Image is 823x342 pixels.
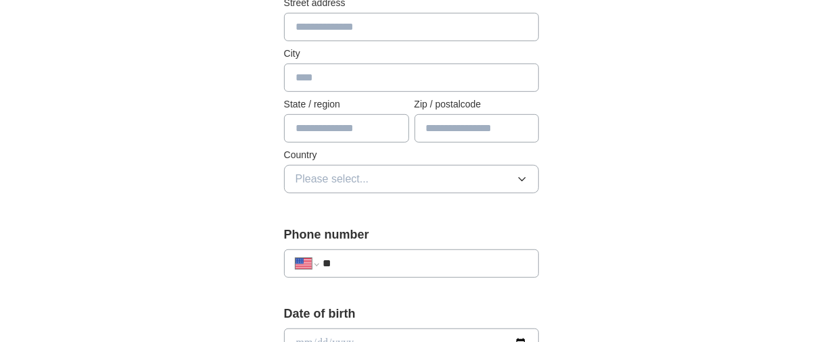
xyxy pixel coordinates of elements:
label: City [284,47,540,61]
label: Date of birth [284,305,540,323]
label: State / region [284,97,409,112]
label: Zip / postalcode [415,97,540,112]
label: Country [284,148,540,162]
label: Phone number [284,226,540,244]
button: Please select... [284,165,540,193]
span: Please select... [296,171,369,187]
